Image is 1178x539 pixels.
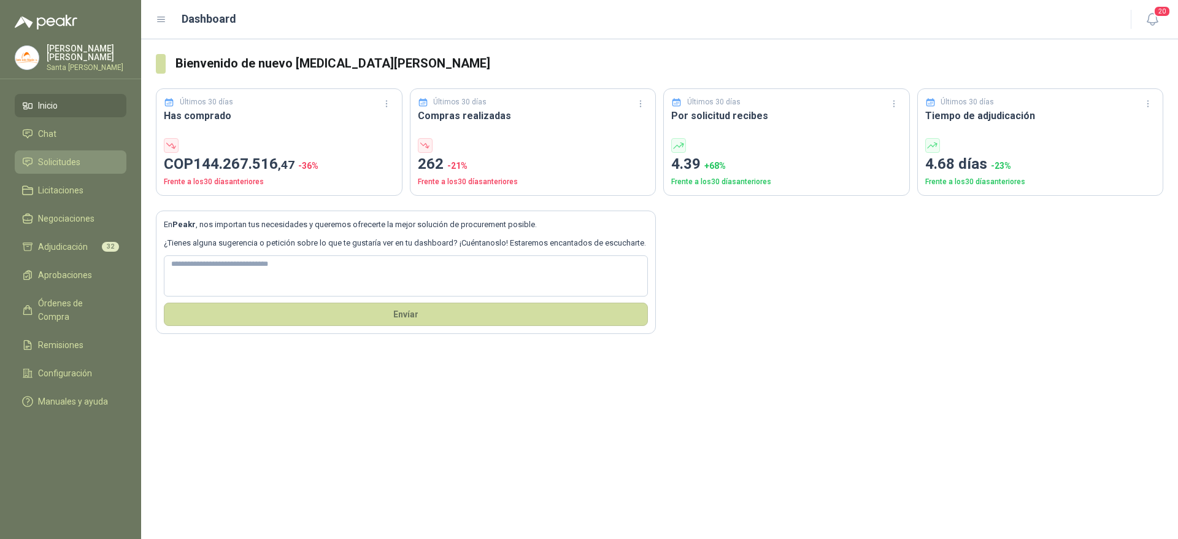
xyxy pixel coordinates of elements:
[38,99,58,112] span: Inicio
[38,155,80,169] span: Solicitudes
[15,150,126,174] a: Solicitudes
[671,108,902,123] h3: Por solicitud recibes
[418,153,649,176] p: 262
[47,64,126,71] p: Santa [PERSON_NAME]
[38,127,56,141] span: Chat
[433,96,487,108] p: Últimos 30 días
[991,161,1011,171] span: -23 %
[182,10,236,28] h1: Dashboard
[38,395,108,408] span: Manuales y ayuda
[38,268,92,282] span: Aprobaciones
[164,237,648,249] p: ¿Tienes alguna sugerencia o petición sobre lo que te gustaría ver en tu dashboard? ¡Cuéntanoslo! ...
[15,94,126,117] a: Inicio
[164,176,395,188] p: Frente a los 30 días anteriores
[925,153,1156,176] p: 4.68 días
[15,235,126,258] a: Adjudicación32
[180,96,233,108] p: Últimos 30 días
[671,153,902,176] p: 4.39
[175,54,1163,73] h3: Bienvenido de nuevo [MEDICAL_DATA][PERSON_NAME]
[38,184,83,197] span: Licitaciones
[418,108,649,123] h3: Compras realizadas
[704,161,726,171] span: + 68 %
[164,108,395,123] h3: Has comprado
[15,179,126,202] a: Licitaciones
[671,176,902,188] p: Frente a los 30 días anteriores
[1153,6,1171,17] span: 20
[38,366,92,380] span: Configuración
[38,338,83,352] span: Remisiones
[38,240,88,254] span: Adjudicación
[164,303,648,326] button: Envíar
[15,15,77,29] img: Logo peakr
[15,362,126,385] a: Configuración
[102,242,119,252] span: 32
[15,292,126,328] a: Órdenes de Compra
[38,212,94,225] span: Negociaciones
[925,108,1156,123] h3: Tiempo de adjudicación
[15,207,126,230] a: Negociaciones
[941,96,994,108] p: Últimos 30 días
[47,44,126,61] p: [PERSON_NAME] [PERSON_NAME]
[418,176,649,188] p: Frente a los 30 días anteriores
[15,390,126,413] a: Manuales y ayuda
[15,263,126,287] a: Aprobaciones
[38,297,115,324] span: Órdenes de Compra
[447,161,468,171] span: -21 %
[15,333,126,357] a: Remisiones
[15,122,126,145] a: Chat
[164,219,648,231] p: En , nos importan tus necesidades y queremos ofrecerte la mejor solución de procurement posible.
[172,220,196,229] b: Peakr
[278,158,294,172] span: ,47
[193,155,294,173] span: 144.267.516
[15,46,39,69] img: Company Logo
[298,161,318,171] span: -36 %
[687,96,741,108] p: Últimos 30 días
[164,153,395,176] p: COP
[925,176,1156,188] p: Frente a los 30 días anteriores
[1141,9,1163,31] button: 20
